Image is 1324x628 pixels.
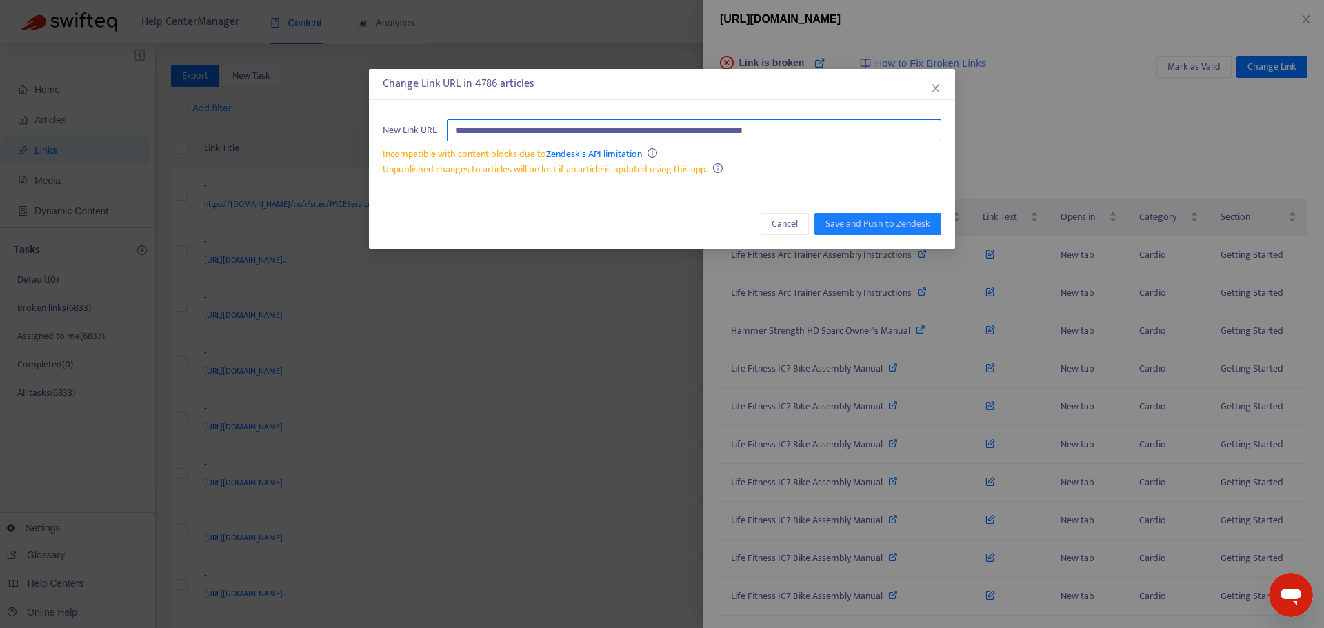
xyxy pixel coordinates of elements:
[648,148,657,158] span: info-circle
[772,216,798,232] span: Cancel
[713,163,723,173] span: info-circle
[383,161,708,177] span: Unpublished changes to articles will be lost if an article is updated using this app.
[383,123,437,138] span: New Link URL
[546,146,642,162] a: Zendesk's API limitation
[814,213,941,235] button: Save and Push to Zendesk
[928,81,943,96] button: Close
[761,213,809,235] button: Cancel
[383,146,642,162] span: Incompatible with content blocks due to
[930,83,941,94] span: close
[383,76,941,92] div: Change Link URL in 4786 articles
[1269,573,1313,617] iframe: Button to launch messaging window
